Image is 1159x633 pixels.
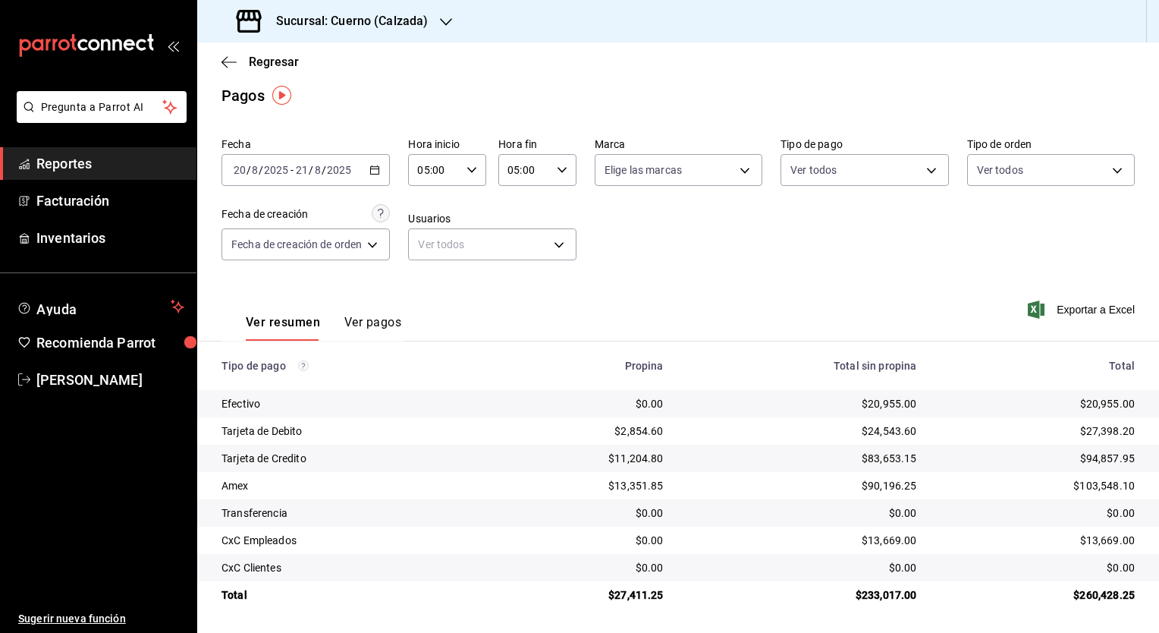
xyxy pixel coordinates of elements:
[941,587,1135,603] div: $260,428.25
[231,237,362,252] span: Fecha de creación de orden
[36,370,184,390] span: [PERSON_NAME]
[36,228,184,248] span: Inventarios
[36,332,184,353] span: Recomienda Parrot
[501,396,664,411] div: $0.00
[247,164,251,176] span: /
[967,139,1135,150] label: Tipo de orden
[167,39,179,52] button: open_drawer_menu
[501,533,664,548] div: $0.00
[314,164,322,176] input: --
[259,164,263,176] span: /
[941,424,1135,439] div: $27,398.20
[688,560,917,575] div: $0.00
[221,396,476,411] div: Efectivo
[221,424,476,439] div: Tarjeta de Debito
[221,478,476,493] div: Amex
[18,611,184,627] span: Sugerir nueva función
[688,396,917,411] div: $20,955.00
[36,153,184,174] span: Reportes
[322,164,326,176] span: /
[41,99,163,115] span: Pregunta a Parrot AI
[233,164,247,176] input: --
[17,91,187,123] button: Pregunta a Parrot AI
[249,55,299,69] span: Regresar
[688,505,917,521] div: $0.00
[221,451,476,466] div: Tarjeta de Credito
[221,84,265,107] div: Pagos
[36,191,184,211] span: Facturación
[221,139,390,150] label: Fecha
[501,478,664,493] div: $13,351.85
[688,424,917,439] div: $24,543.60
[272,86,291,105] img: Tooltip marker
[221,360,476,372] div: Tipo de pago
[941,451,1135,466] div: $94,857.95
[688,533,917,548] div: $13,669.00
[501,587,664,603] div: $27,411.25
[291,164,294,176] span: -
[11,110,187,126] a: Pregunta a Parrot AI
[977,162,1023,178] span: Ver todos
[246,315,401,341] div: navigation tabs
[251,164,259,176] input: --
[408,139,486,150] label: Hora inicio
[498,139,576,150] label: Hora fin
[790,162,837,178] span: Ver todos
[263,164,289,176] input: ----
[688,587,917,603] div: $233,017.00
[221,560,476,575] div: CxC Clientes
[295,164,309,176] input: --
[688,451,917,466] div: $83,653.15
[501,451,664,466] div: $11,204.80
[595,139,762,150] label: Marca
[941,396,1135,411] div: $20,955.00
[298,361,309,371] svg: Los pagos realizados con Pay y otras terminales son montos brutos.
[941,533,1135,548] div: $13,669.00
[221,533,476,548] div: CxC Empleados
[246,315,320,341] button: Ver resumen
[1031,301,1135,319] button: Exportar a Excel
[941,560,1135,575] div: $0.00
[501,505,664,521] div: $0.00
[688,478,917,493] div: $90,196.25
[264,12,428,30] h3: Sucursal: Cuerno (Calzada)
[408,228,576,260] div: Ver todos
[941,478,1135,493] div: $103,548.10
[221,55,299,69] button: Regresar
[221,206,308,222] div: Fecha de creación
[326,164,352,176] input: ----
[309,164,313,176] span: /
[941,360,1135,372] div: Total
[501,360,664,372] div: Propina
[781,139,948,150] label: Tipo de pago
[605,162,682,178] span: Elige las marcas
[221,587,476,603] div: Total
[408,213,576,224] label: Usuarios
[36,298,165,316] span: Ayuda
[344,315,401,341] button: Ver pagos
[501,560,664,575] div: $0.00
[941,505,1135,521] div: $0.00
[501,424,664,439] div: $2,854.60
[688,360,917,372] div: Total sin propina
[221,505,476,521] div: Transferencia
